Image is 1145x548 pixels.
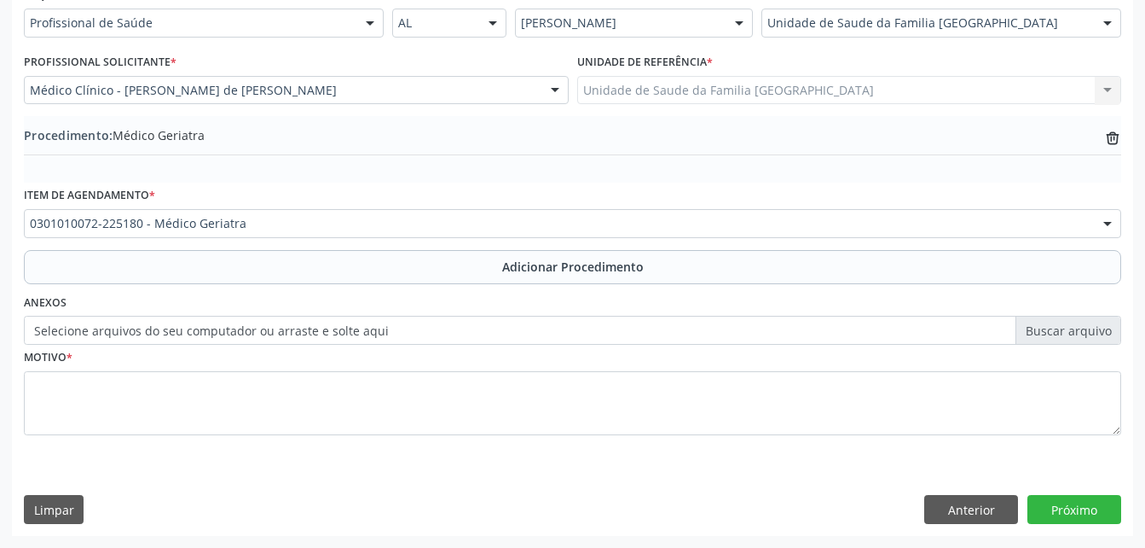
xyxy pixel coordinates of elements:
[24,495,84,524] button: Limpar
[1027,495,1121,524] button: Próximo
[24,126,205,144] span: Médico Geriatra
[767,15,1086,32] span: Unidade de Saude da Familia [GEOGRAPHIC_DATA]
[502,258,644,276] span: Adicionar Procedimento
[30,215,1086,232] span: 0301010072-225180 - Médico Geriatra
[577,50,713,76] label: Unidade de referência
[24,290,67,317] label: Anexos
[24,50,176,76] label: Profissional Solicitante
[924,495,1018,524] button: Anterior
[30,15,349,32] span: Profissional de Saúde
[24,250,1121,284] button: Adicionar Procedimento
[24,183,155,209] label: Item de agendamento
[398,15,471,32] span: AL
[24,345,72,371] label: Motivo
[24,127,113,143] span: Procedimento:
[30,82,534,99] span: Médico Clínico - [PERSON_NAME] de [PERSON_NAME]
[521,15,717,32] span: [PERSON_NAME]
